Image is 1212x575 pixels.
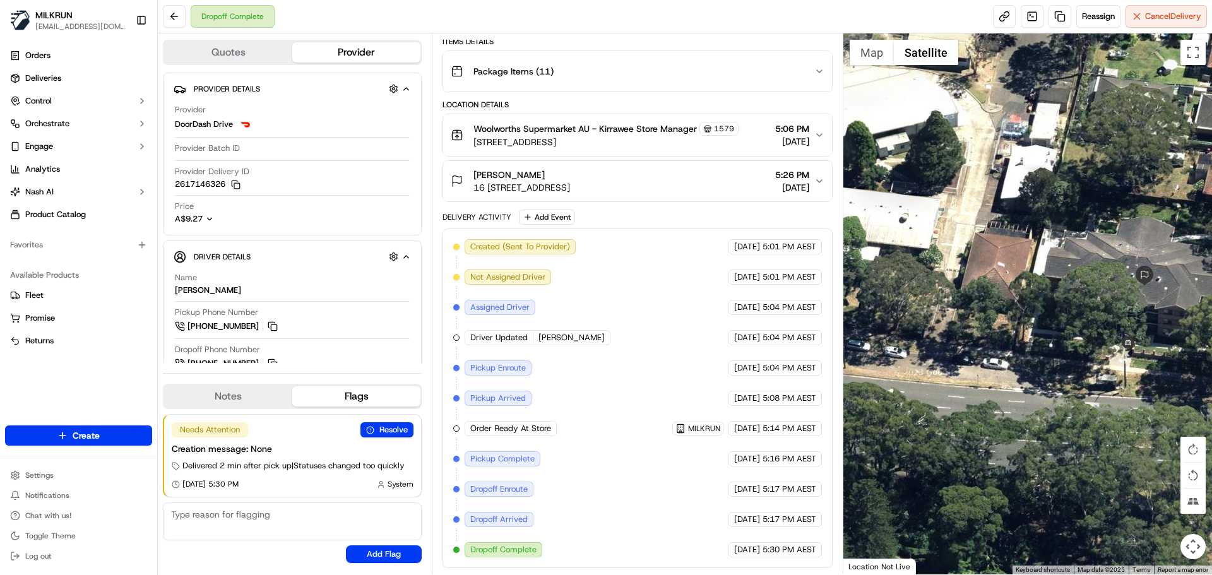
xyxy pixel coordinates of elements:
button: Show street map [850,40,894,65]
span: [DATE] [734,483,760,495]
span: [PERSON_NAME] [538,332,605,343]
a: Open this area in Google Maps (opens a new window) [847,558,888,574]
a: Orders [5,45,152,66]
span: Engage [25,141,53,152]
button: Toggle Theme [5,527,152,545]
button: Control [5,91,152,111]
span: Assigned Driver [470,302,530,313]
button: [PERSON_NAME]16 [STREET_ADDRESS]5:26 PM[DATE] [443,161,831,201]
a: Analytics [5,159,152,179]
button: Create [5,425,152,446]
span: [DATE] [734,271,760,283]
button: MILKRUNMILKRUN[EMAIL_ADDRESS][DOMAIN_NAME] [5,5,131,35]
span: Analytics [25,163,60,175]
span: 5:01 PM AEST [763,271,816,283]
button: Returns [5,331,152,351]
span: Dropoff Complete [470,544,537,555]
span: 5:06 PM [775,122,809,135]
a: Terms (opens in new tab) [1132,566,1150,573]
button: Woolworths Supermarket AU - Kirrawee Store Manager1579[STREET_ADDRESS]5:06 PM[DATE] [443,114,831,156]
span: DoorDash Drive [175,119,233,130]
button: Chat with us! [5,507,152,525]
button: Reassign [1076,5,1120,28]
span: Toggle Theme [25,531,76,541]
a: Deliveries [5,68,152,88]
button: Map camera controls [1180,534,1206,559]
span: Dropoff Phone Number [175,344,260,355]
span: Returns [25,335,54,347]
button: Keyboard shortcuts [1016,566,1070,574]
span: Promise [25,312,55,324]
span: Log out [25,551,51,561]
span: Package Items ( 11 ) [473,65,554,78]
span: [DATE] [734,332,760,343]
span: [PHONE_NUMBER] [187,358,259,369]
span: [DATE] [734,453,760,465]
div: Creation message: None [172,442,413,455]
button: Tilt map [1180,489,1206,514]
span: [DATE] [734,241,760,252]
span: [DATE] [734,544,760,555]
span: Settings [25,470,54,480]
a: Fleet [10,290,147,301]
span: Product Catalog [25,209,86,220]
span: [DATE] [734,423,760,434]
span: [PERSON_NAME] [473,169,545,181]
button: MILKRUN [35,9,73,21]
button: Flags [292,386,420,406]
a: Report a map error [1158,566,1208,573]
span: Provider Details [194,84,260,94]
span: Order Ready At Store [470,423,551,434]
button: Log out [5,547,152,565]
span: Delivered 2 min after pick up | Statuses changed too quickly [182,460,405,471]
span: [DATE] [734,514,760,525]
button: Engage [5,136,152,157]
span: System [388,479,413,489]
span: Nash AI [25,186,54,198]
span: [DATE] [734,393,760,404]
span: Dropoff Arrived [470,514,528,525]
button: Rotate map clockwise [1180,437,1206,462]
span: Woolworths Supermarket AU - Kirrawee Store Manager [473,122,697,135]
button: Fleet [5,285,152,305]
span: MILKRUN [688,424,720,434]
span: 1579 [714,124,734,134]
span: Orders [25,50,50,61]
span: A$9.27 [175,213,203,224]
span: Pickup Arrived [470,393,526,404]
span: 5:04 PM AEST [763,302,816,313]
span: [DATE] [734,362,760,374]
span: Chat with us! [25,511,71,521]
button: CancelDelivery [1126,5,1207,28]
button: Driver Details [174,246,411,267]
span: Reassign [1082,11,1115,22]
span: Provider [175,104,206,116]
button: Add Event [519,210,575,225]
span: [DATE] [775,135,809,148]
div: Available Products [5,265,152,285]
div: Location Not Live [843,559,916,574]
a: [PHONE_NUMBER] [175,357,280,370]
div: Location Details [443,100,832,110]
button: Provider [292,42,420,62]
button: Quotes [164,42,292,62]
span: Created (Sent To Provider) [470,241,570,252]
span: 5:17 PM AEST [763,483,816,495]
button: Promise [5,308,152,328]
span: 5:16 PM AEST [763,453,816,465]
span: Provider Batch ID [175,143,240,154]
span: Pickup Complete [470,453,535,465]
span: 5:01 PM AEST [763,241,816,252]
div: Needs Attention [172,422,248,437]
button: A$9.27 [175,213,286,225]
span: [DATE] [734,302,760,313]
span: Driver Updated [470,332,528,343]
img: MILKRUN [10,10,30,30]
span: [PHONE_NUMBER] [187,321,259,332]
span: 5:14 PM AEST [763,423,816,434]
span: 5:04 PM AEST [763,362,816,374]
span: Provider Delivery ID [175,166,249,177]
span: 5:26 PM [775,169,809,181]
button: Rotate map counterclockwise [1180,463,1206,488]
